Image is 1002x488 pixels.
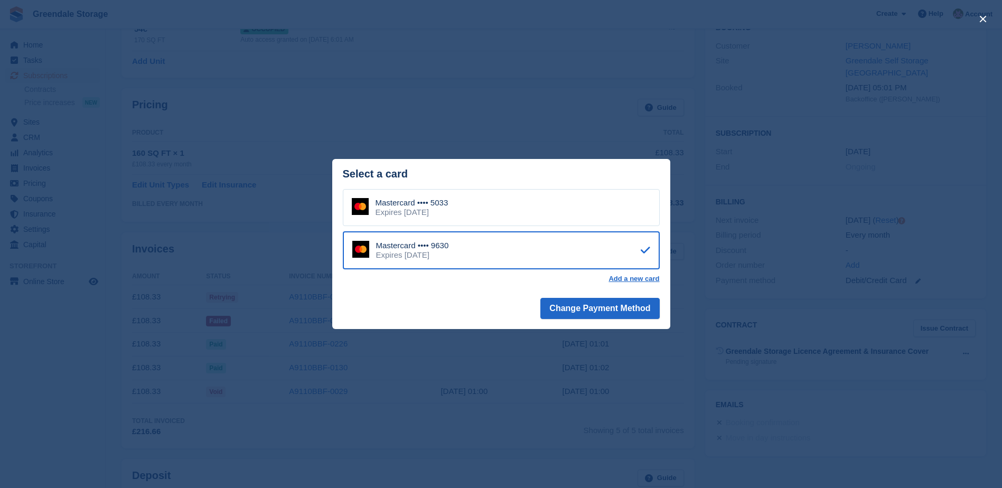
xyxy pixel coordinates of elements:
div: Mastercard •••• 5033 [376,198,448,208]
div: Mastercard •••• 9630 [376,241,449,250]
div: Expires [DATE] [376,208,448,217]
img: Mastercard Logo [352,241,369,258]
button: close [975,11,991,27]
div: Expires [DATE] [376,250,449,260]
img: Mastercard Logo [352,198,369,215]
div: Select a card [343,168,660,180]
button: Change Payment Method [540,298,659,319]
a: Add a new card [608,275,659,283]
